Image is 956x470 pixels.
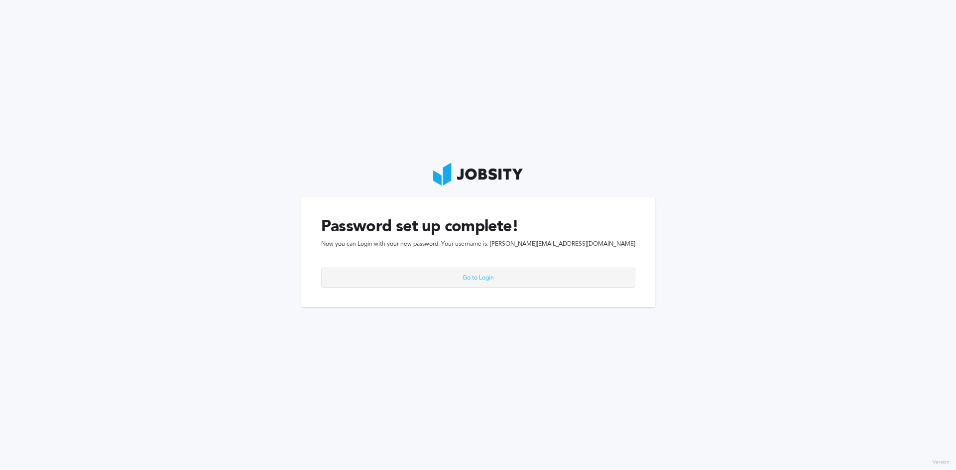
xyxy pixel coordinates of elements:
button: Go to Login [321,268,635,287]
div: Go to Login [322,268,635,288]
span: Now you can Login with your new password. Your username is: [PERSON_NAME][EMAIL_ADDRESS][DOMAIN_N... [321,241,635,248]
h1: Password set up complete! [321,217,635,236]
label: Version: [933,460,951,466]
